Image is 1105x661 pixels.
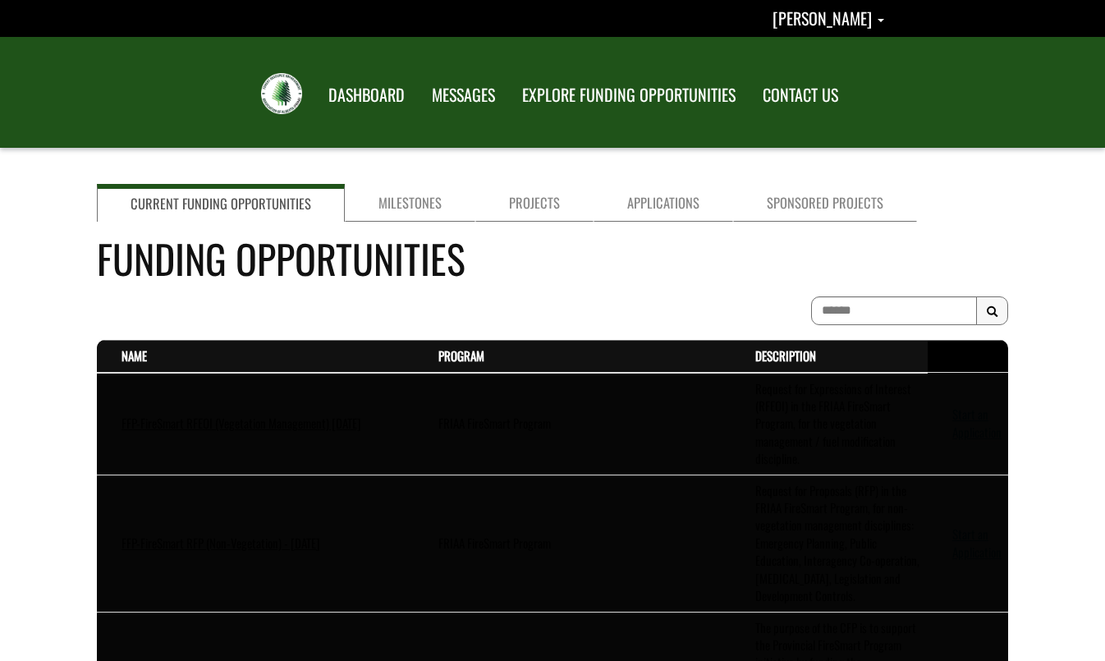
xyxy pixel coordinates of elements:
td: FRIAA FireSmart Program [414,475,731,612]
a: Program [438,347,484,365]
a: Applications [594,184,733,222]
h4: Funding Opportunities [97,229,1008,287]
a: Start an Application [952,405,1002,440]
td: FRIAA FireSmart Program [414,373,731,475]
td: FFP-FireSmart RFEOI (Vegetation Management) July 2025 [97,373,414,475]
a: MESSAGES [420,75,507,116]
a: Description [755,347,816,365]
nav: Main Navigation [314,70,851,116]
td: Request for Expressions of Interest (RFEOI) in the FRIAA FireSmart Program, for the vegetation ma... [731,373,928,475]
span: [PERSON_NAME] [773,6,872,30]
a: Shannon Sexsmith [773,6,884,30]
a: Projects [475,184,594,222]
td: Request for Proposals (RFP) in the FRIAA FireSmart Program, for non-vegetation management discipl... [731,475,928,612]
img: FRIAA Submissions Portal [261,73,302,114]
a: Milestones [345,184,475,222]
a: CONTACT US [750,75,851,116]
a: Sponsored Projects [733,184,917,222]
a: EXPLORE FUNDING OPPORTUNITIES [510,75,748,116]
td: FFP-FireSmart RFP (Non-Vegetation) - July 2025 [97,475,414,612]
a: Start an Application [952,525,1002,560]
a: FFP-FireSmart RFP (Non-Vegetation) - [DATE] [122,534,320,552]
a: FFP-FireSmart RFEOI (Vegetation Management) [DATE] [122,414,361,432]
a: DASHBOARD [316,75,417,116]
a: Current Funding Opportunities [97,184,345,222]
a: Name [122,347,147,365]
button: Search Results [976,296,1008,326]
